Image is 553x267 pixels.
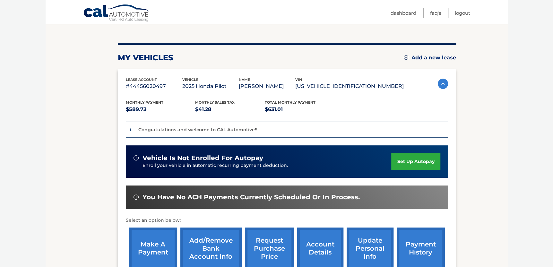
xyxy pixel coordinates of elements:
p: [PERSON_NAME] [239,82,295,91]
a: Dashboard [391,8,416,18]
h2: my vehicles [118,53,173,63]
a: set up autopay [391,153,440,170]
span: vehicle [182,77,198,82]
span: vin [295,77,302,82]
span: You have no ACH payments currently scheduled or in process. [143,193,360,201]
p: Select an option below: [126,217,448,224]
span: name [239,77,250,82]
span: vehicle is not enrolled for autopay [143,154,263,162]
p: $589.73 [126,105,195,114]
img: accordion-active.svg [438,79,448,89]
p: $631.01 [265,105,334,114]
p: [US_VEHICLE_IDENTIFICATION_NUMBER] [295,82,404,91]
span: Monthly Payment [126,100,163,105]
p: $41.28 [195,105,265,114]
a: Cal Automotive [83,4,151,23]
p: Enroll your vehicle in automatic recurring payment deduction. [143,162,392,169]
p: 2025 Honda Pilot [182,82,239,91]
span: Monthly sales Tax [195,100,235,105]
p: #44456020497 [126,82,182,91]
a: Logout [455,8,470,18]
img: add.svg [404,55,408,60]
a: FAQ's [430,8,441,18]
span: Total Monthly Payment [265,100,315,105]
img: alert-white.svg [134,194,139,200]
a: Add a new lease [404,55,456,61]
span: lease account [126,77,157,82]
img: alert-white.svg [134,155,139,160]
p: Congratulations and welcome to CAL Automotive!! [138,127,257,133]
